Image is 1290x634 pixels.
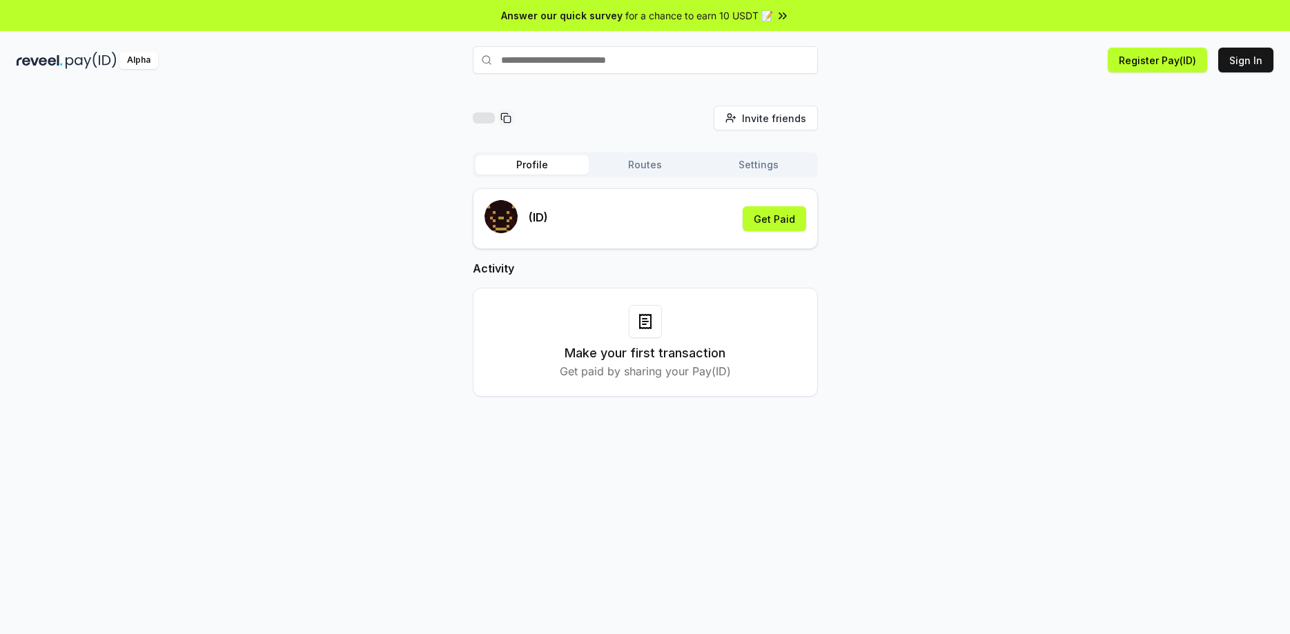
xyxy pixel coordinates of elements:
button: Register Pay(ID) [1108,48,1207,72]
div: Alpha [119,52,158,69]
img: reveel_dark [17,52,63,69]
button: Settings [702,155,815,175]
p: Get paid by sharing your Pay(ID) [560,363,731,379]
h2: Activity [473,260,818,277]
span: for a chance to earn 10 USDT 📝 [625,8,773,23]
button: Get Paid [743,206,806,231]
p: (ID) [529,209,548,226]
button: Invite friends [714,106,818,130]
button: Routes [589,155,702,175]
span: Answer our quick survey [501,8,623,23]
h3: Make your first transaction [565,344,725,363]
img: pay_id [66,52,117,69]
span: Invite friends [742,111,806,126]
button: Sign In [1218,48,1273,72]
button: Profile [476,155,589,175]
